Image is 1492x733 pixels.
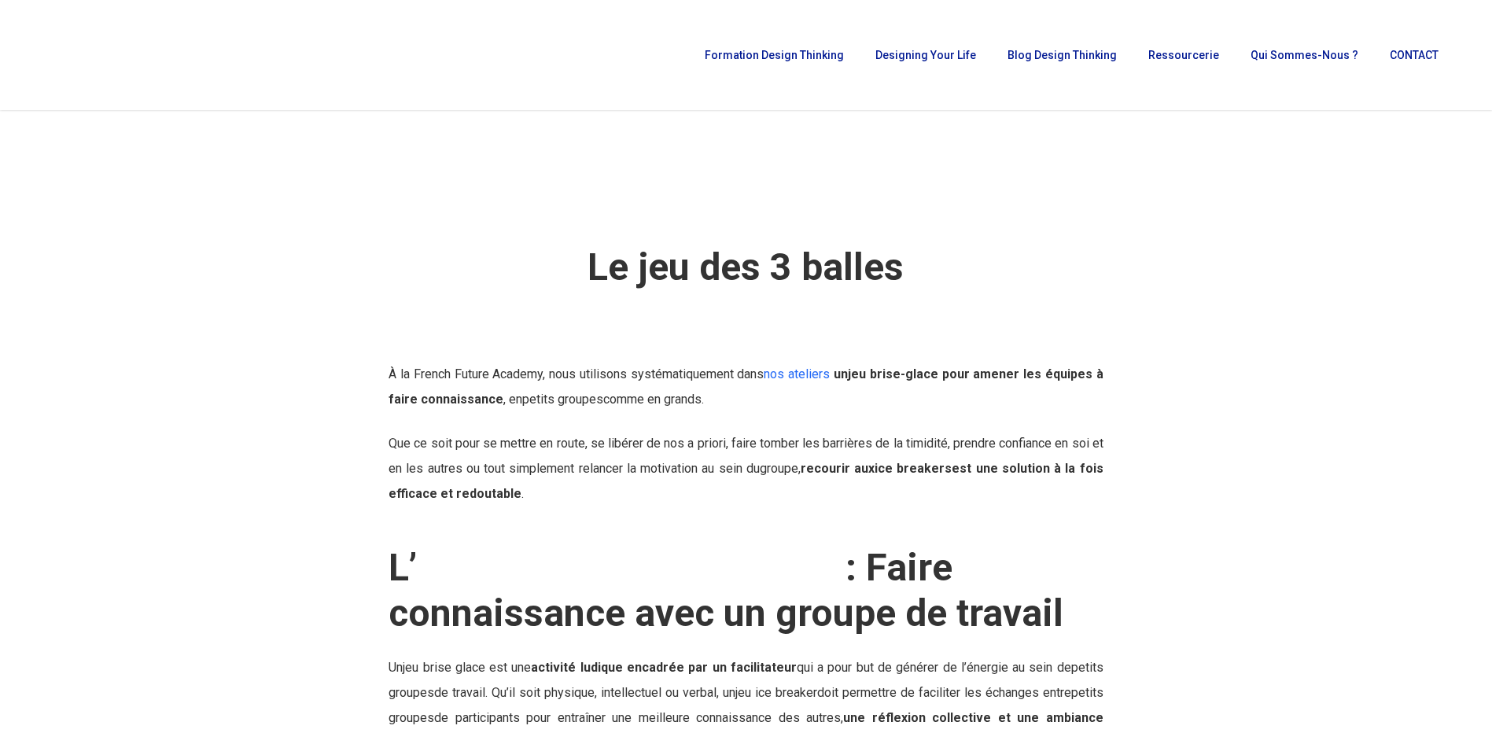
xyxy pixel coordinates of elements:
span: petits groupes [522,392,603,407]
strong: Le jeu des 3 balles [588,245,904,289]
span: CONTACT [1390,49,1439,61]
span: groupe [760,461,798,476]
a: Designing Your Life [868,50,984,61]
span: jeu brise glace [403,660,485,675]
span: doit permettre de faciliter les échanges entre [817,685,1071,700]
span: Qui sommes-nous ? [1251,49,1358,61]
span: Ressourcerie [1148,49,1219,61]
span: intérêt du jeu brise glace [419,545,843,590]
a: CONTACT [1382,50,1446,61]
span: est une qui a pour but de générer de l’énergie au sein de [489,660,1071,675]
span: Formation Design Thinking [705,49,844,61]
a: Formation Design Thinking [697,50,852,61]
em: NOTRE JEU ICEBREAKER [477,182,1015,238]
a: nos ateliers [764,366,830,381]
strong: jeu brise-glace pour amener les équipes à faire connaissance [389,366,1103,407]
strong: un [834,366,848,381]
strong: L’ : Faire connaissance avec un groupe de travail [389,545,1063,635]
span: Que ce soit pour se mettre en route, se libérer de nos a priori, faire tomber les barrières de la... [389,436,1103,476]
span: jeu ice breaker [735,685,817,700]
span: , en [503,392,522,407]
a: Blog Design Thinking [1000,50,1125,61]
strong: recourir aux [801,461,875,476]
a: Qui sommes-nous ? [1243,50,1366,61]
span: À la French Future Academy, nous utilisons systématiquement dans [389,366,848,381]
span: Blog Design Thinking [1008,49,1117,61]
span: Designing Your Life [875,49,976,61]
span: de travail. Qu’il soit physique, intellectuel ou verbal, un [434,685,735,700]
img: French Future Academy [22,24,188,87]
span: comme en grands. [603,392,704,407]
a: Ressourcerie [1140,50,1227,61]
strong: ice breakers [875,461,952,476]
span: Un [389,660,403,675]
strong: activité ludique encadrée par un facilitateur [531,660,796,675]
span: , [798,461,875,476]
